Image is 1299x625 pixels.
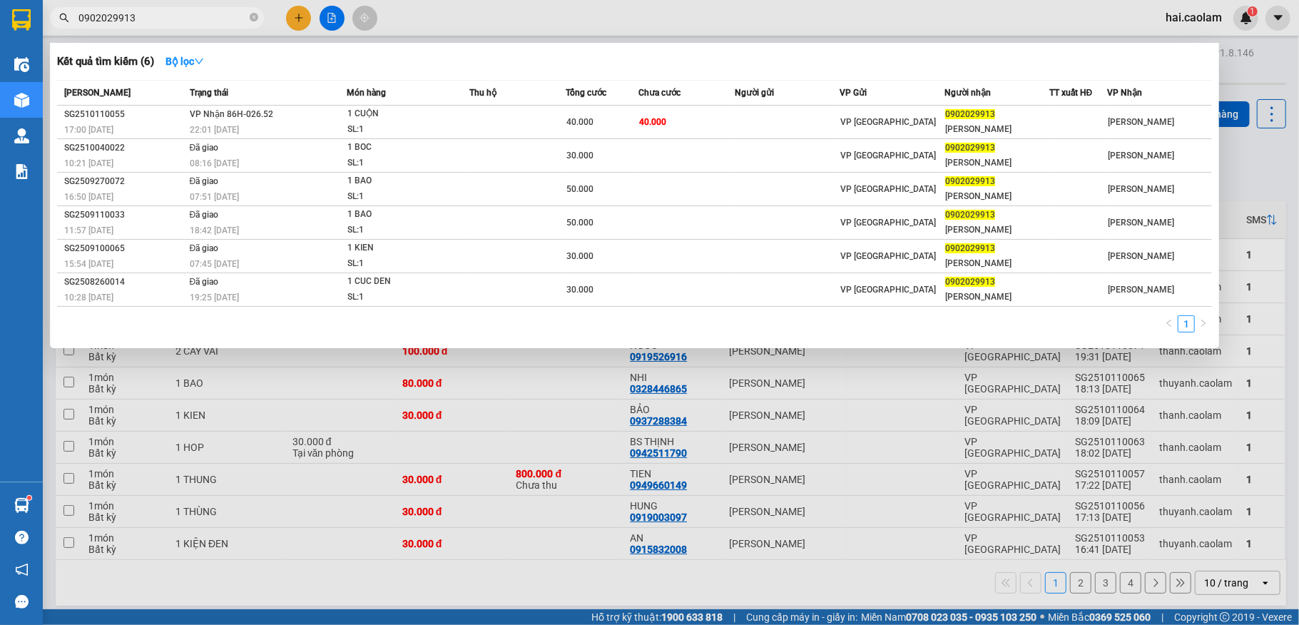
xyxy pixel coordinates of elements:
[15,595,29,609] span: message
[59,13,69,23] span: search
[64,141,185,156] div: SG2510040022
[840,184,936,194] span: VP [GEOGRAPHIC_DATA]
[1195,315,1212,332] li: Next Page
[1161,315,1178,332] li: Previous Page
[27,496,31,500] sup: 1
[190,225,239,235] span: 18:42 [DATE]
[190,293,239,303] span: 19:25 [DATE]
[190,125,239,135] span: 22:01 [DATE]
[190,259,239,269] span: 07:45 [DATE]
[1107,88,1142,98] span: VP Nhận
[1108,218,1174,228] span: [PERSON_NAME]
[165,56,204,67] strong: Bộ lọc
[1108,285,1174,295] span: [PERSON_NAME]
[57,54,154,69] h3: Kết quả tìm kiếm ( 6 )
[15,531,29,544] span: question-circle
[1108,117,1174,127] span: [PERSON_NAME]
[566,117,594,127] span: 40.000
[78,10,247,26] input: Tìm tên, số ĐT hoặc mã đơn
[566,151,594,161] span: 30.000
[945,122,1049,137] div: [PERSON_NAME]
[347,106,454,122] div: 1 CUỘN
[347,207,454,223] div: 1 BAO
[64,192,113,202] span: 16:50 [DATE]
[1108,184,1174,194] span: [PERSON_NAME]
[1108,251,1174,261] span: [PERSON_NAME]
[190,210,219,220] span: Đã giao
[190,88,228,98] span: Trạng thái
[566,251,594,261] span: 30.000
[735,88,775,98] span: Người gửi
[14,57,29,72] img: warehouse-icon
[1178,316,1194,332] a: 1
[190,243,219,253] span: Đã giao
[945,210,995,220] span: 0902029913
[840,285,936,295] span: VP [GEOGRAPHIC_DATA]
[347,290,454,305] div: SL: 1
[347,189,454,205] div: SL: 1
[1161,315,1178,332] button: left
[347,88,386,98] span: Món hàng
[347,240,454,256] div: 1 KIEN
[347,122,454,138] div: SL: 1
[566,218,594,228] span: 50.000
[14,128,29,143] img: warehouse-icon
[64,275,185,290] div: SG2508260014
[194,56,204,66] span: down
[64,107,185,122] div: SG2510110055
[945,109,995,119] span: 0902029913
[154,50,215,73] button: Bộ lọcdown
[1199,319,1208,327] span: right
[840,88,867,98] span: VP Gửi
[250,13,258,21] span: close-circle
[638,88,681,98] span: Chưa cước
[469,88,496,98] span: Thu hộ
[15,563,29,576] span: notification
[945,290,1049,305] div: [PERSON_NAME]
[64,225,113,235] span: 11:57 [DATE]
[190,158,239,168] span: 08:16 [DATE]
[945,143,995,153] span: 0902029913
[945,189,1049,204] div: [PERSON_NAME]
[944,88,991,98] span: Người nhận
[64,88,131,98] span: [PERSON_NAME]
[945,277,995,287] span: 0902029913
[566,88,606,98] span: Tổng cước
[840,251,936,261] span: VP [GEOGRAPHIC_DATA]
[1195,315,1212,332] button: right
[945,176,995,186] span: 0902029913
[1108,151,1174,161] span: [PERSON_NAME]
[566,184,594,194] span: 50.000
[945,256,1049,271] div: [PERSON_NAME]
[64,208,185,223] div: SG2509110033
[347,223,454,238] div: SL: 1
[14,164,29,179] img: solution-icon
[190,109,273,119] span: VP Nhận 86H-026.52
[347,256,454,272] div: SL: 1
[840,151,936,161] span: VP [GEOGRAPHIC_DATA]
[14,498,29,513] img: warehouse-icon
[1178,315,1195,332] li: 1
[840,218,936,228] span: VP [GEOGRAPHIC_DATA]
[347,140,454,156] div: 1 BOC
[190,192,239,202] span: 07:51 [DATE]
[64,125,113,135] span: 17:00 [DATE]
[945,156,1049,171] div: [PERSON_NAME]
[12,9,31,31] img: logo-vxr
[639,117,666,127] span: 40.000
[250,11,258,25] span: close-circle
[840,117,936,127] span: VP [GEOGRAPHIC_DATA]
[190,176,219,186] span: Đã giao
[347,173,454,189] div: 1 BAO
[64,293,113,303] span: 10:28 [DATE]
[347,274,454,290] div: 1 CUC DEN
[945,243,995,253] span: 0902029913
[190,277,219,287] span: Đã giao
[190,143,219,153] span: Đã giao
[347,156,454,171] div: SL: 1
[14,93,29,108] img: warehouse-icon
[64,174,185,189] div: SG2509270072
[945,223,1049,238] div: [PERSON_NAME]
[1165,319,1173,327] span: left
[566,285,594,295] span: 30.000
